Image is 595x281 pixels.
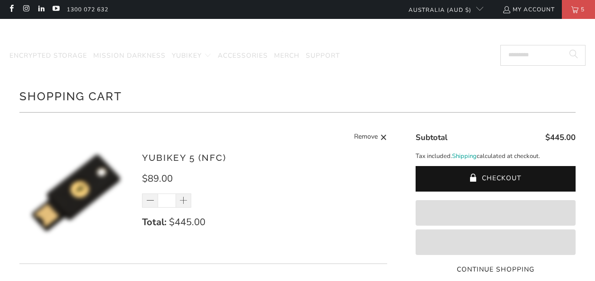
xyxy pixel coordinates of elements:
a: Encrypted Storage [9,45,87,67]
a: Trust Panda Australia on Instagram [22,6,30,13]
a: Continue Shopping [416,264,576,275]
span: $89.00 [142,172,173,185]
button: Checkout [416,166,576,192]
strong: Total: [142,216,167,228]
a: Accessories [218,45,268,67]
span: $445.00 [169,216,205,228]
a: 1300 072 632 [67,4,108,15]
input: Search... [500,45,586,66]
img: YubiKey 5 (NFC) [19,136,133,249]
a: Support [306,45,340,67]
a: Trust Panda Australia on Facebook [7,6,15,13]
span: Accessories [218,51,268,60]
a: Merch [274,45,300,67]
span: Support [306,51,340,60]
h1: Shopping Cart [19,86,575,105]
a: Trust Panda Australia on LinkedIn [37,6,45,13]
span: Encrypted Storage [9,51,87,60]
span: Mission Darkness [93,51,166,60]
span: Subtotal [416,132,447,143]
p: Tax included. calculated at checkout. [416,151,576,161]
span: YubiKey [172,51,202,60]
img: Trust Panda Australia [249,24,346,43]
span: Merch [274,51,300,60]
span: $445.00 [545,132,576,143]
span: Remove [354,132,378,143]
nav: Translation missing: en.navigation.header.main_nav [9,45,340,67]
button: Search [562,45,586,66]
summary: YubiKey [172,45,212,67]
a: My Account [502,4,555,15]
a: Shipping [452,151,477,161]
a: Trust Panda Australia on YouTube [52,6,60,13]
a: YubiKey 5 (NFC) [142,152,226,163]
a: Remove [354,132,387,143]
a: Mission Darkness [93,45,166,67]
